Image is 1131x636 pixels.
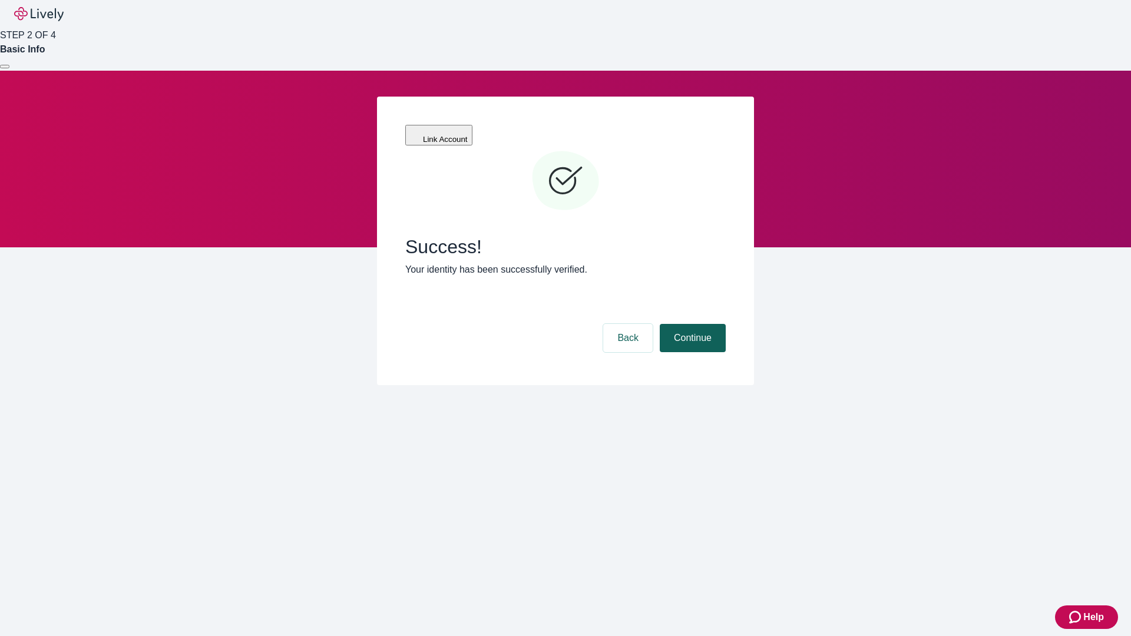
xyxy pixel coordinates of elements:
svg: Checkmark icon [530,146,601,217]
span: Success! [405,236,726,258]
button: Back [603,324,653,352]
p: Your identity has been successfully verified. [405,263,726,277]
span: Help [1083,610,1104,624]
button: Link Account [405,125,472,145]
button: Continue [660,324,726,352]
button: Zendesk support iconHelp [1055,605,1118,629]
img: Lively [14,7,64,21]
svg: Zendesk support icon [1069,610,1083,624]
